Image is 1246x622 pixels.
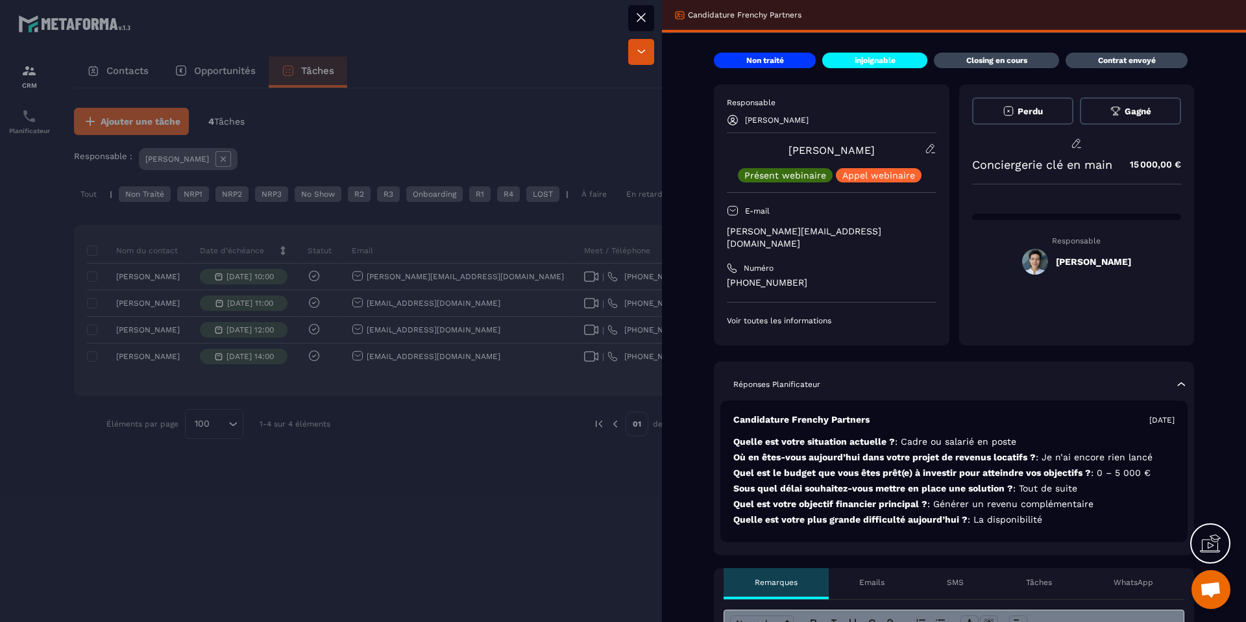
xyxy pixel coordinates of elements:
p: Conciergerie clé en main [972,158,1112,171]
span: : Cadre ou salarié en poste [895,436,1016,447]
p: Remarques [755,577,798,588]
p: [DATE] [1149,415,1175,425]
a: [PERSON_NAME] [788,144,875,156]
span: : La disponibilité [968,514,1042,525]
p: Quelle est votre situation actuelle ? [733,436,1175,448]
p: Sous quel délai souhaitez-vous mettre en place une solution ? [733,482,1175,495]
p: Réponses Planificateur [733,379,820,390]
p: Candidature Frenchy Partners [688,10,801,20]
p: Contrat envoyé [1098,55,1156,66]
p: Quel est le budget que vous êtes prêt(e) à investir pour atteindre vos objectifs ? [733,467,1175,479]
span: Gagné [1125,106,1151,116]
button: Perdu [972,97,1073,125]
p: [PERSON_NAME][EMAIL_ADDRESS][DOMAIN_NAME] [727,225,936,250]
span: : Tout de suite [1013,483,1077,493]
p: [PERSON_NAME] [745,116,809,125]
p: SMS [947,577,964,588]
p: injoignable [855,55,896,66]
span: : Je n’ai encore rien lancé [1036,452,1153,462]
span: : Générer un revenu complémentaire [927,499,1093,509]
p: [PHONE_NUMBER] [727,277,936,289]
span: Perdu [1018,106,1043,116]
p: Responsable [727,97,936,108]
p: Appel webinaire [842,171,915,180]
p: 15 000,00 € [1117,152,1181,177]
span: : 0 – 5 000 € [1091,467,1151,478]
p: WhatsApp [1114,577,1153,588]
p: Candidature Frenchy Partners [733,414,870,426]
p: Numéro [744,263,774,273]
p: Emails [859,577,885,588]
p: Tâches [1026,577,1052,588]
p: Non traité [746,55,784,66]
p: E-mail [745,206,770,216]
p: Présent webinaire [744,171,826,180]
p: Closing en cours [966,55,1027,66]
h5: [PERSON_NAME] [1056,256,1131,267]
p: Responsable [972,236,1182,245]
p: Quel est votre objectif financier principal ? [733,498,1175,510]
p: Quelle est votre plus grande difficulté aujourd’hui ? [733,514,1175,526]
button: Gagné [1080,97,1181,125]
p: Voir toutes les informations [727,316,936,326]
p: Où en êtes-vous aujourd’hui dans votre projet de revenus locatifs ? [733,451,1175,464]
div: Ouvrir le chat [1191,570,1230,609]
